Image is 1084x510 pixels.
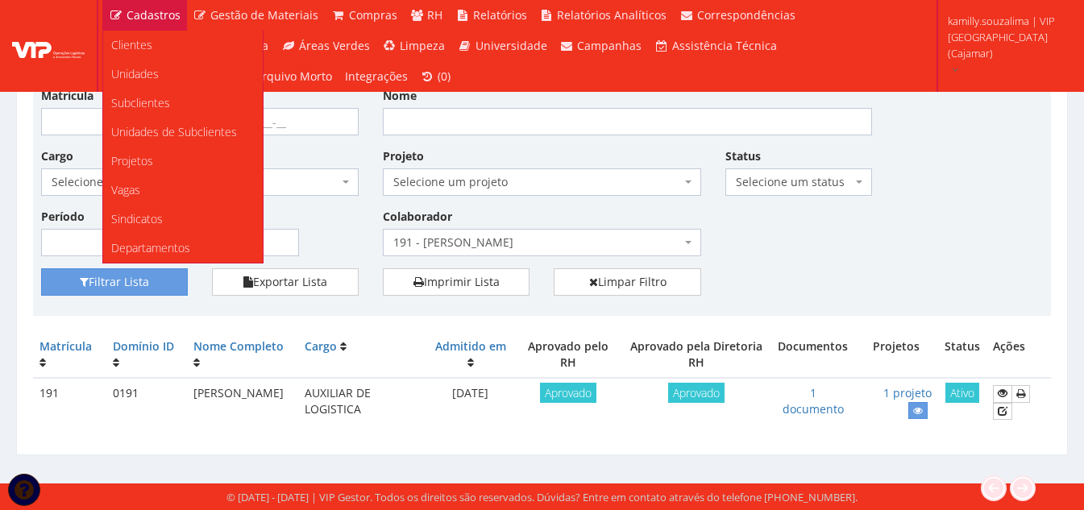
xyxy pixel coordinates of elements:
[554,268,700,296] a: Limpar Filtro
[426,378,515,426] td: [DATE]
[226,490,858,505] div: © [DATE] - [DATE] | VIP Gestor. Todos os direitos são reservados. Dúvidas? Entre em contato atrav...
[515,332,621,378] th: Aprovado pelo RH
[113,338,174,354] a: Domínio ID
[383,88,417,104] label: Nome
[383,229,700,256] span: 191 - ALEX ADAN DOS SANTOS SILVA
[52,174,338,190] span: Selecione um cargo
[39,338,92,354] a: Matrícula
[771,332,855,378] th: Documentos
[855,332,939,378] th: Projetos
[435,338,506,354] a: Admitido em
[383,268,530,296] a: Imprimir Lista
[210,7,318,23] span: Gestão de Materiais
[557,7,667,23] span: Relatórios Analíticos
[948,13,1063,61] span: kamilly.souzalima | VIP [GEOGRAPHIC_DATA] (Cajamar)
[212,108,359,135] input: ___.___.___-__
[400,38,445,53] span: Limpeza
[275,31,376,61] a: Áreas Verdes
[187,378,298,426] td: [PERSON_NAME]
[298,378,426,426] td: AUXILIAR DE LOGISTICA
[41,209,85,225] label: Período
[668,383,725,403] span: Aprovado
[345,68,408,84] span: Integrações
[255,68,332,84] span: Arquivo Morto
[648,31,783,61] a: Assistência Técnica
[438,68,451,84] span: (0)
[111,240,190,255] span: Departamentos
[106,378,186,426] td: 0191
[103,89,263,118] a: Subclientes
[451,31,554,61] a: Universidade
[41,148,73,164] label: Cargo
[783,385,844,417] a: 1 documento
[299,38,370,53] span: Áreas Verdes
[476,38,547,53] span: Universidade
[231,61,338,92] a: Arquivo Morto
[111,37,152,52] span: Clientes
[111,95,170,110] span: Subclientes
[736,174,852,190] span: Selecione um status
[938,332,986,378] th: Status
[414,61,458,92] a: (0)
[103,205,263,234] a: Sindicatos
[41,268,188,296] button: Filtrar Lista
[33,378,106,426] td: 191
[383,168,700,196] span: Selecione um projeto
[945,383,979,403] span: Ativo
[12,34,85,58] img: logo
[103,234,263,263] a: Departamentos
[383,209,452,225] label: Colaborador
[111,66,159,81] span: Unidades
[540,383,596,403] span: Aprovado
[383,148,424,164] label: Projeto
[427,7,442,23] span: RH
[376,31,452,61] a: Limpeza
[725,148,761,164] label: Status
[111,153,153,168] span: Projetos
[41,88,93,104] label: Matrícula
[193,338,284,354] a: Nome Completo
[577,38,642,53] span: Campanhas
[111,124,237,139] span: Unidades de Subclientes
[127,7,181,23] span: Cadastros
[103,31,263,60] a: Clientes
[725,168,872,196] span: Selecione um status
[621,332,771,378] th: Aprovado pela Diretoria RH
[305,338,337,354] a: Cargo
[393,234,680,251] span: 191 - ALEX ADAN DOS SANTOS SILVA
[697,7,795,23] span: Correspondências
[338,61,414,92] a: Integrações
[393,174,680,190] span: Selecione um projeto
[41,168,359,196] span: Selecione um cargo
[473,7,527,23] span: Relatórios
[349,7,397,23] span: Compras
[883,385,932,400] a: 1 projeto
[986,332,1051,378] th: Ações
[103,60,263,89] a: Unidades
[103,147,263,176] a: Projetos
[103,118,263,147] a: Unidades de Subclientes
[111,182,140,197] span: Vagas
[111,211,163,226] span: Sindicatos
[554,31,649,61] a: Campanhas
[212,268,359,296] button: Exportar Lista
[672,38,777,53] span: Assistência Técnica
[103,176,263,205] a: Vagas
